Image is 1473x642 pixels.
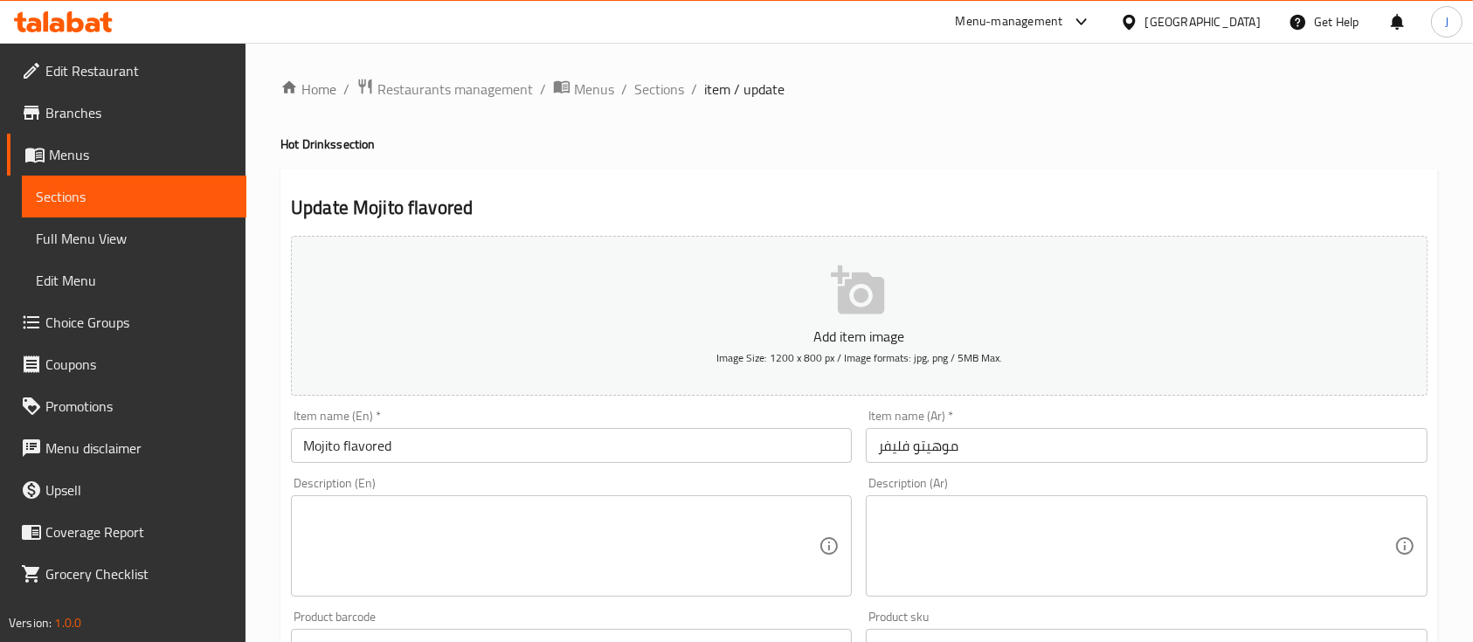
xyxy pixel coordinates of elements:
[45,102,232,123] span: Branches
[22,259,246,301] a: Edit Menu
[956,11,1063,32] div: Menu-management
[22,176,246,217] a: Sections
[280,79,336,100] a: Home
[36,270,232,291] span: Edit Menu
[866,428,1427,463] input: Enter name Ar
[22,217,246,259] a: Full Menu View
[1445,12,1449,31] span: J
[45,521,232,542] span: Coverage Report
[280,135,1438,153] h4: Hot Drinks section
[7,134,246,176] a: Menus
[716,348,1002,368] span: Image Size: 1200 x 800 px / Image formats: jpg, png / 5MB Max.
[45,354,232,375] span: Coupons
[45,396,232,417] span: Promotions
[280,78,1438,100] nav: breadcrumb
[621,79,627,100] li: /
[45,480,232,500] span: Upsell
[7,343,246,385] a: Coupons
[36,186,232,207] span: Sections
[7,469,246,511] a: Upsell
[291,236,1428,396] button: Add item imageImage Size: 1200 x 800 px / Image formats: jpg, png / 5MB Max.
[45,563,232,584] span: Grocery Checklist
[7,553,246,595] a: Grocery Checklist
[1145,12,1261,31] div: [GEOGRAPHIC_DATA]
[7,511,246,553] a: Coverage Report
[45,312,232,333] span: Choice Groups
[704,79,785,100] span: item / update
[45,60,232,81] span: Edit Restaurant
[318,326,1400,347] p: Add item image
[49,144,232,165] span: Menus
[691,79,697,100] li: /
[7,427,246,469] a: Menu disclaimer
[356,78,533,100] a: Restaurants management
[7,385,246,427] a: Promotions
[45,438,232,459] span: Menu disclaimer
[291,428,852,463] input: Enter name En
[343,79,349,100] li: /
[634,79,684,100] a: Sections
[291,195,1428,221] h2: Update Mojito flavored
[54,611,81,634] span: 1.0.0
[7,50,246,92] a: Edit Restaurant
[574,79,614,100] span: Menus
[7,92,246,134] a: Branches
[9,611,52,634] span: Version:
[377,79,533,100] span: Restaurants management
[553,78,614,100] a: Menus
[36,228,232,249] span: Full Menu View
[540,79,546,100] li: /
[7,301,246,343] a: Choice Groups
